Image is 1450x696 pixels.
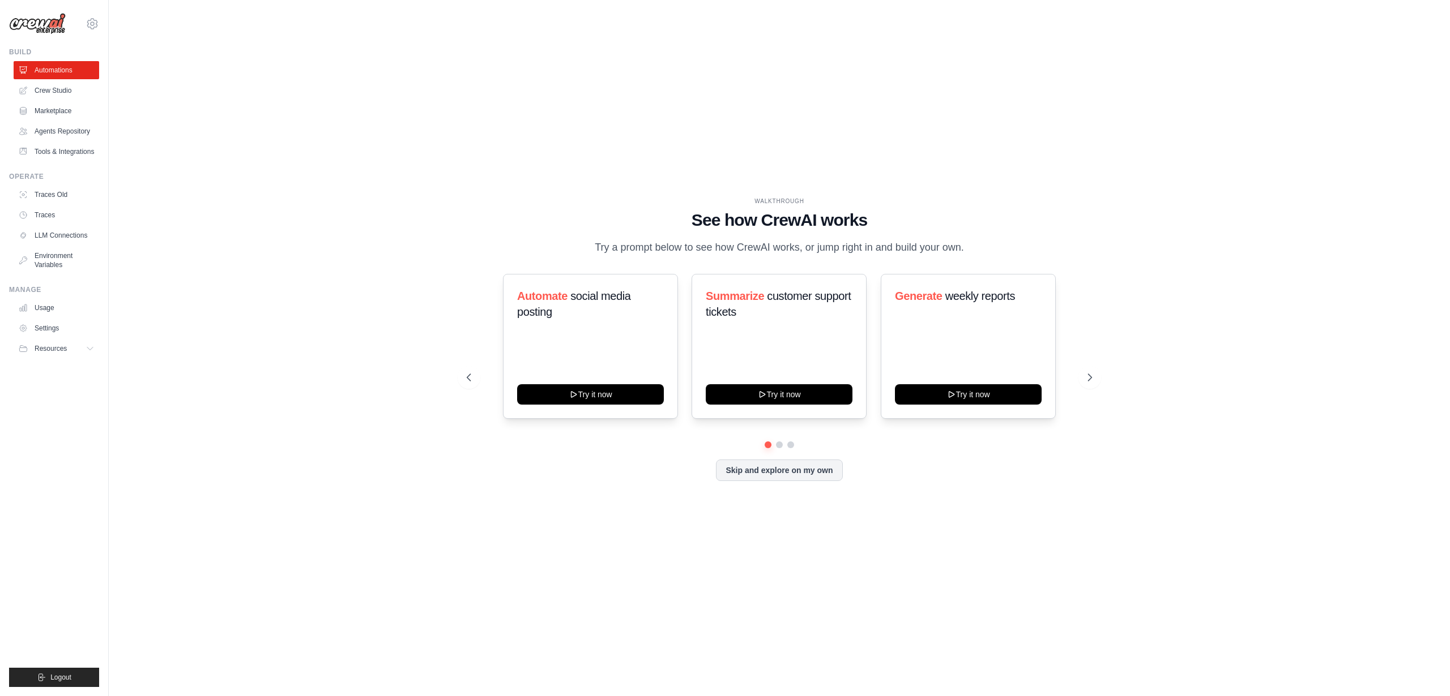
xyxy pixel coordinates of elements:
a: Settings [14,319,99,337]
button: Try it now [895,384,1042,405]
span: customer support tickets [706,290,851,318]
p: Try a prompt below to see how CrewAI works, or jump right in and build your own. [589,239,970,256]
button: Logout [9,668,99,687]
button: Try it now [517,384,664,405]
div: Operate [9,172,99,181]
span: Logout [50,673,71,682]
button: Resources [14,340,99,358]
span: social media posting [517,290,631,318]
div: Manage [9,285,99,294]
a: Environment Variables [14,247,99,274]
h1: See how CrewAI works [467,210,1092,230]
a: Traces [14,206,99,224]
a: Usage [14,299,99,317]
div: Build [9,48,99,57]
span: Resources [35,344,67,353]
a: Marketplace [14,102,99,120]
a: Agents Repository [14,122,99,140]
span: Automate [517,290,568,302]
button: Try it now [706,384,852,405]
a: LLM Connections [14,226,99,244]
a: Automations [14,61,99,79]
a: Crew Studio [14,81,99,100]
a: Tools & Integrations [14,143,99,161]
span: Summarize [706,290,764,302]
a: Traces Old [14,186,99,204]
span: Generate [895,290,942,302]
button: Skip and explore on my own [716,459,842,481]
img: Logo [9,13,66,35]
span: weekly reports [945,290,1014,302]
div: WALKTHROUGH [467,197,1092,205]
